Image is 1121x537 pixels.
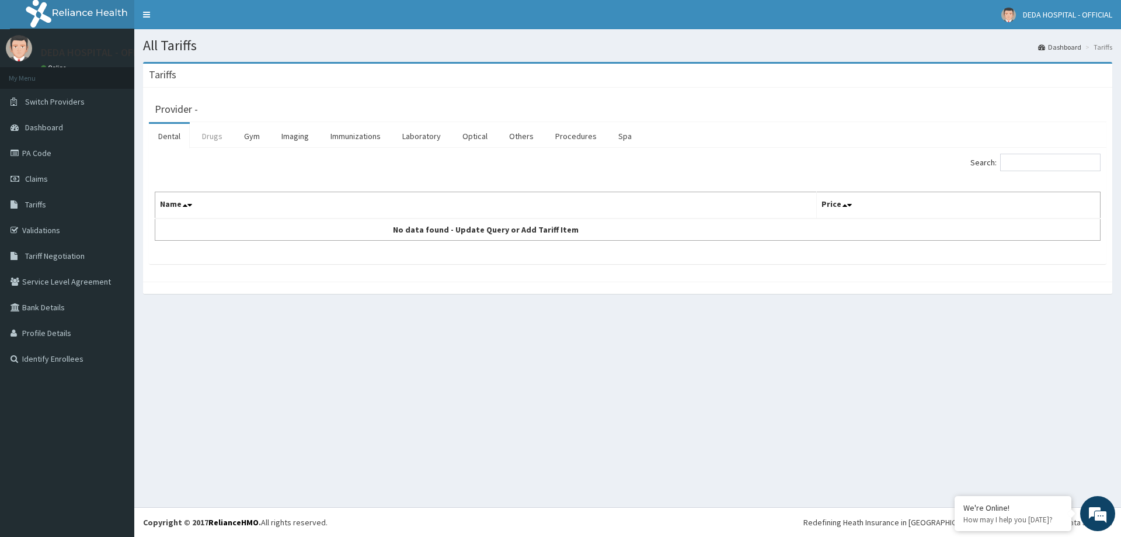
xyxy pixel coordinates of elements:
[25,174,48,184] span: Claims
[149,124,190,148] a: Dental
[193,124,232,148] a: Drugs
[1038,42,1081,52] a: Dashboard
[546,124,606,148] a: Procedures
[155,104,198,115] h3: Provider -
[817,192,1101,219] th: Price
[500,124,543,148] a: Others
[235,124,269,148] a: Gym
[41,64,69,72] a: Online
[963,503,1063,513] div: We're Online!
[1001,8,1016,22] img: User Image
[155,219,817,241] td: No data found - Update Query or Add Tariff Item
[25,96,85,107] span: Switch Providers
[321,124,390,148] a: Immunizations
[393,124,450,148] a: Laboratory
[1000,154,1101,171] input: Search:
[134,507,1121,537] footer: All rights reserved.
[453,124,497,148] a: Optical
[609,124,641,148] a: Spa
[41,47,161,58] p: DEDA HOSPITAL - OFFICIAL
[25,251,85,261] span: Tariff Negotiation
[803,517,1112,528] div: Redefining Heath Insurance in [GEOGRAPHIC_DATA] using Telemedicine and Data Science!
[1023,9,1112,20] span: DEDA HOSPITAL - OFFICIAL
[143,517,261,528] strong: Copyright © 2017 .
[143,38,1112,53] h1: All Tariffs
[272,124,318,148] a: Imaging
[6,35,32,61] img: User Image
[208,517,259,528] a: RelianceHMO
[1082,42,1112,52] li: Tariffs
[149,70,176,80] h3: Tariffs
[963,515,1063,525] p: How may I help you today?
[25,199,46,210] span: Tariffs
[970,154,1101,171] label: Search:
[25,122,63,133] span: Dashboard
[155,192,817,219] th: Name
